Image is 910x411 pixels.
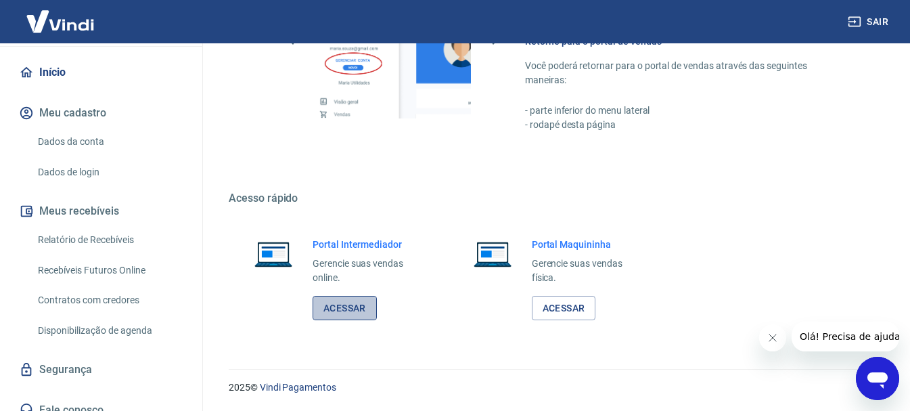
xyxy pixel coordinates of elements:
button: Meus recebíveis [16,196,186,226]
a: Acessar [532,296,596,321]
button: Meu cadastro [16,98,186,128]
a: Disponibilização de agenda [32,317,186,345]
iframe: Fechar mensagem [759,324,786,351]
p: Gerencie suas vendas online. [313,257,424,285]
h5: Acesso rápido [229,192,878,205]
img: Vindi [16,1,104,42]
iframe: Botão para abrir a janela de mensagens [856,357,899,400]
a: Acessar [313,296,377,321]
p: Gerencie suas vendas física. [532,257,643,285]
a: Início [16,58,186,87]
a: Contratos com credores [32,286,186,314]
p: Você poderá retornar para o portal de vendas através das seguintes maneiras: [525,59,845,87]
button: Sair [845,9,894,35]
h6: Portal Intermediador [313,238,424,251]
iframe: Mensagem da empresa [792,322,899,351]
p: - parte inferior do menu lateral [525,104,845,118]
p: - rodapé desta página [525,118,845,132]
img: Imagem de um notebook aberto [464,238,521,270]
a: Dados da conta [32,128,186,156]
a: Vindi Pagamentos [260,382,336,393]
img: Imagem de um notebook aberto [245,238,302,270]
span: Olá! Precisa de ajuda? [8,9,114,20]
a: Relatório de Recebíveis [32,226,186,254]
a: Dados de login [32,158,186,186]
a: Recebíveis Futuros Online [32,257,186,284]
h6: Portal Maquininha [532,238,643,251]
p: 2025 © [229,381,878,395]
a: Segurança [16,355,186,385]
